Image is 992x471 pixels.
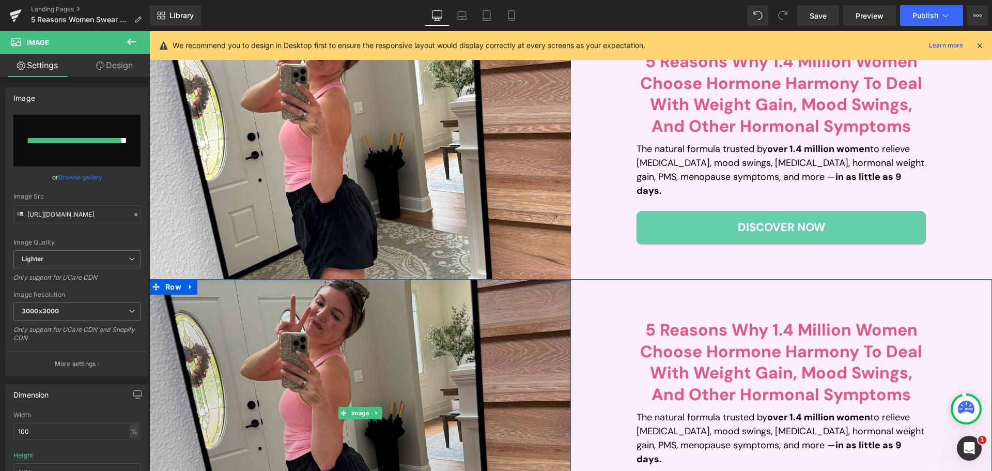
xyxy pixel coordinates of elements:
[35,248,48,264] a: Expand / Collapse
[13,205,141,223] input: Link
[173,40,645,51] p: We recommend you to design in Desktop first to ensure the responsive layout would display correct...
[13,239,141,246] div: Image Quality
[618,380,721,392] strong: over 1.4 million women
[957,436,982,461] iframe: Intercom live chat
[222,376,233,388] a: Expand / Collapse
[130,424,139,438] div: %
[13,274,141,288] div: Only support for UCare CDN
[450,5,474,26] a: Laptop
[13,423,141,440] input: auto
[13,291,141,298] div: Image Resolution
[856,10,884,21] span: Preview
[925,39,967,52] a: Learn more
[618,112,721,124] strong: over 1.4 million women
[912,11,938,20] span: Publish
[491,288,773,374] b: 5 Reasons Why 1.4 Million Women Choose Hormone Harmony To Deal With Weight Gain, Mood Swings, And...
[487,111,777,167] p: The natural formula trusted by to relieve [MEDICAL_DATA], mood swings, [MEDICAL_DATA], hormonal w...
[13,452,33,459] div: Height
[474,5,499,26] a: Tablet
[199,376,222,388] span: Image
[13,385,49,399] div: Dimension
[150,5,201,26] a: New Library
[499,5,524,26] a: Mobile
[425,5,450,26] a: Desktop
[967,5,988,26] button: More
[748,5,768,26] button: Undo
[588,187,676,206] span: Discover Now
[31,5,150,13] a: Landing Pages
[843,5,896,26] a: Preview
[6,352,148,376] button: More settings
[22,255,43,263] b: Lighter
[77,54,152,77] a: Design
[978,436,986,444] span: 1
[13,412,141,419] div: Width
[810,10,827,21] span: Save
[491,20,773,106] b: 5 Reasons Why 1.4 Million Women Choose Hormone Harmony To Deal With Weight Gain, Mood Swings, And...
[13,193,141,200] div: Image Src
[58,168,102,186] a: Browse gallery
[169,11,194,20] span: Library
[13,172,141,183] div: or
[13,326,141,349] div: Only support for UCare CDN and Shopify CDN
[27,38,49,47] span: Image
[900,5,963,26] button: Publish
[13,248,35,264] span: Row
[772,5,793,26] button: Redo
[487,180,777,213] a: Discover Now
[22,307,59,315] b: 3000x3000
[31,16,130,24] span: 5 Reasons Women Swear by Hormone Harmony™
[487,379,777,435] p: The natural formula trusted by to relieve [MEDICAL_DATA], mood swings, [MEDICAL_DATA], hormonal w...
[13,88,35,102] div: Image
[55,359,96,369] p: More settings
